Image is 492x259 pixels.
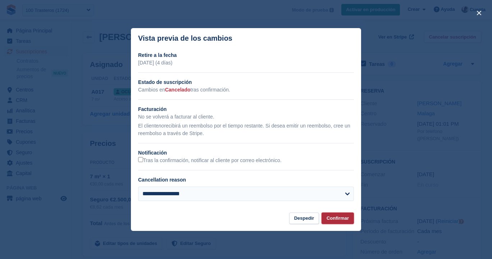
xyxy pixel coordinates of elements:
button: close [473,7,485,19]
h2: Estado de suscripción [138,79,354,86]
p: No se volverá a facturar al cliente. [138,113,354,121]
p: Vista previa de los cambios [138,34,232,43]
p: El cliente recibirá un reembolso por el tiempo restante. Si desea emitir un reembolso, cree un re... [138,122,354,137]
label: Cancellation reason [138,177,186,183]
h2: Notificación [138,149,354,157]
input: Tras la confirmación, notificar al cliente por correo electrónico. [138,157,143,162]
button: Confirmar [322,213,354,224]
h2: Retire a la fecha [138,52,354,59]
button: Despedir [289,213,319,224]
em: no [159,123,164,129]
label: Tras la confirmación, notificar al cliente por correo electrónico. [138,157,282,164]
span: Cancelado [165,87,191,93]
p: Cambios en tras confirmación. [138,86,354,94]
p: [DATE] (4 días) [138,59,354,67]
h2: Facturación [138,106,354,113]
